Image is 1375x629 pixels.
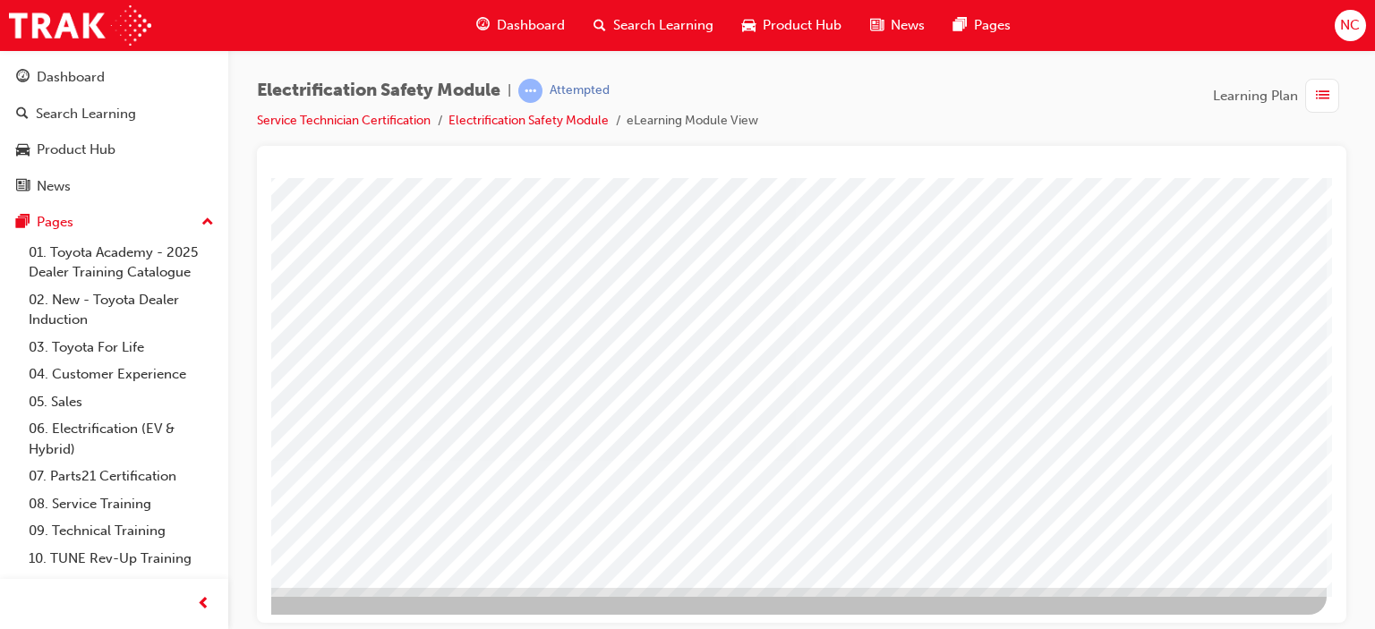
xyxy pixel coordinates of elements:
[462,7,579,44] a: guage-iconDashboard
[550,82,610,99] div: Attempted
[9,5,151,46] img: Trak
[856,7,939,44] a: news-iconNews
[1316,85,1329,107] span: list-icon
[763,15,841,36] span: Product Hub
[21,572,221,599] a: All Pages
[7,133,221,166] a: Product Hub
[613,15,713,36] span: Search Learning
[21,239,221,286] a: 01. Toyota Academy - 2025 Dealer Training Catalogue
[627,111,758,132] li: eLearning Module View
[21,545,221,573] a: 10. TUNE Rev-Up Training
[21,517,221,545] a: 09. Technical Training
[742,14,756,37] span: car-icon
[448,113,609,128] a: Electrification Safety Module
[974,15,1011,36] span: Pages
[939,7,1025,44] a: pages-iconPages
[476,14,490,37] span: guage-icon
[7,206,221,239] button: Pages
[16,215,30,231] span: pages-icon
[7,170,221,203] a: News
[1213,86,1298,106] span: Learning Plan
[1213,79,1346,113] button: Learning Plan
[7,61,221,94] a: Dashboard
[579,7,728,44] a: search-iconSearch Learning
[37,67,105,88] div: Dashboard
[201,211,214,234] span: up-icon
[21,463,221,490] a: 07. Parts21 Certification
[7,98,221,131] a: Search Learning
[728,7,856,44] a: car-iconProduct Hub
[518,79,542,103] span: learningRecordVerb_ATTEMPT-icon
[37,212,73,233] div: Pages
[37,176,71,197] div: News
[7,57,221,206] button: DashboardSearch LearningProduct HubNews
[16,70,30,86] span: guage-icon
[16,179,30,195] span: news-icon
[508,81,511,101] span: |
[497,15,565,36] span: Dashboard
[197,593,210,616] span: prev-icon
[36,104,136,124] div: Search Learning
[1335,10,1366,41] button: NC
[953,14,967,37] span: pages-icon
[891,15,925,36] span: News
[21,286,221,334] a: 02. New - Toyota Dealer Induction
[21,388,221,416] a: 05. Sales
[37,140,115,160] div: Product Hub
[257,113,431,128] a: Service Technician Certification
[870,14,884,37] span: news-icon
[21,415,221,463] a: 06. Electrification (EV & Hybrid)
[16,106,29,123] span: search-icon
[21,334,221,361] a: 03. Toyota For Life
[16,142,30,158] span: car-icon
[21,361,221,388] a: 04. Customer Experience
[1340,15,1360,36] span: NC
[257,81,500,101] span: Electrification Safety Module
[594,14,606,37] span: search-icon
[21,490,221,518] a: 08. Service Training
